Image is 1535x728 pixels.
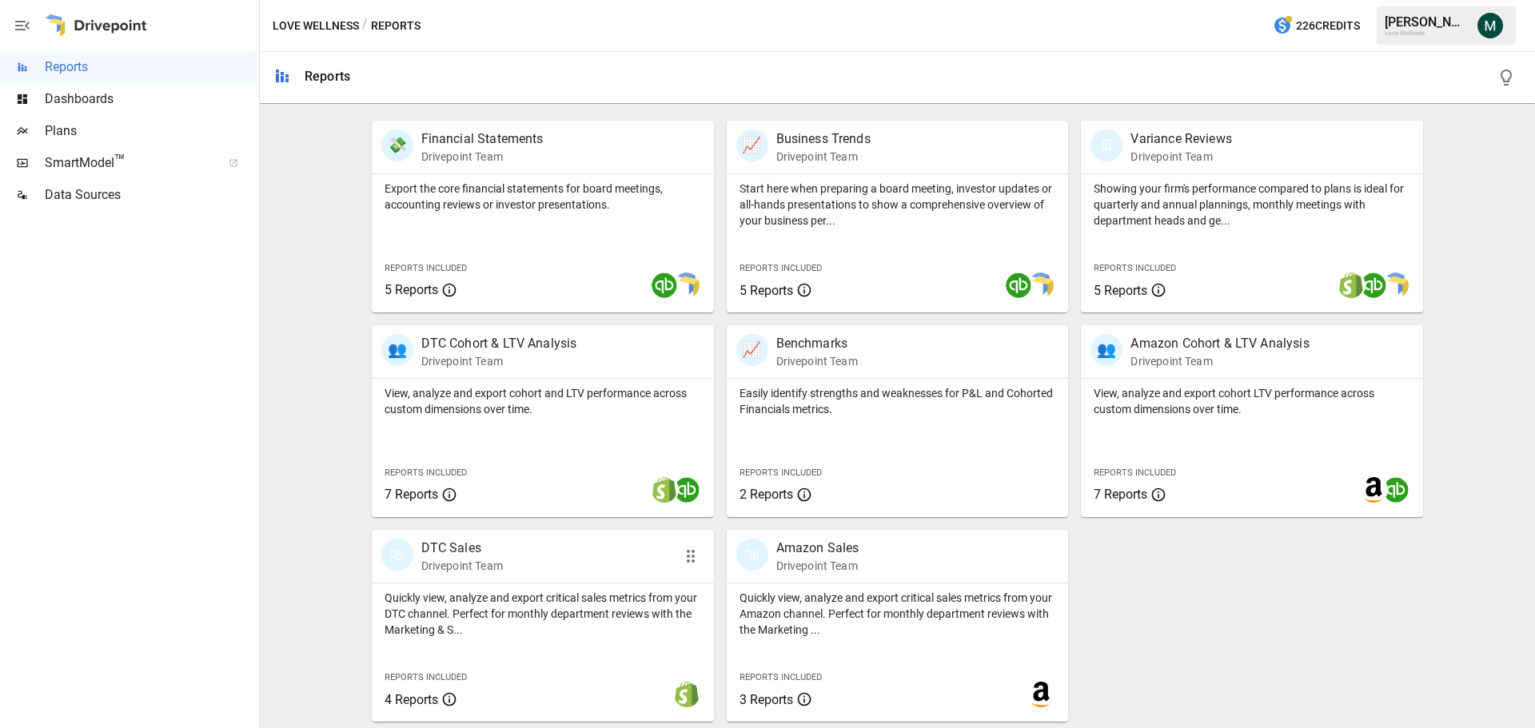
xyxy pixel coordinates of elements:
p: Start here when preparing a board meeting, investor updates or all-hands presentations to show a ... [740,181,1056,229]
p: Drivepoint Team [776,149,871,165]
div: 🛍 [736,539,768,571]
img: quickbooks [1383,477,1409,503]
p: Business Trends [776,129,871,149]
img: amazon [1028,682,1054,707]
span: Reports Included [385,467,467,478]
img: Michael Cormack [1477,13,1503,38]
span: Reports Included [385,672,467,682]
div: 👥 [381,334,413,366]
p: DTC Cohort & LTV Analysis [421,334,577,353]
p: Quickly view, analyze and export critical sales metrics from your DTC channel. Perfect for monthl... [385,590,701,638]
img: quickbooks [1006,273,1031,298]
img: quickbooks [652,273,677,298]
p: Benchmarks [776,334,858,353]
p: Drivepoint Team [1130,149,1231,165]
div: 🛍 [381,539,413,571]
span: 5 Reports [385,282,438,297]
img: smart model [1028,273,1054,298]
p: Amazon Sales [776,539,859,558]
button: 226Credits [1266,11,1366,41]
p: Quickly view, analyze and export critical sales metrics from your Amazon channel. Perfect for mon... [740,590,1056,638]
span: 5 Reports [740,283,793,298]
span: Reports Included [385,263,467,273]
div: 💸 [381,129,413,161]
span: 4 Reports [385,692,438,707]
span: 226 Credits [1296,16,1360,36]
img: shopify [652,477,677,503]
img: shopify [674,682,700,707]
div: 📈 [736,129,768,161]
img: shopify [1338,273,1364,298]
p: Variance Reviews [1130,129,1231,149]
p: Easily identify strengths and weaknesses for P&L and Cohorted Financials metrics. [740,385,1056,417]
img: amazon [1361,477,1386,503]
p: Drivepoint Team [776,558,859,574]
p: Showing your firm's performance compared to plans is ideal for quarterly and annual plannings, mo... [1094,181,1410,229]
p: View, analyze and export cohort and LTV performance across custom dimensions over time. [385,385,701,417]
div: 🗓 [1090,129,1122,161]
span: Reports Included [740,467,822,478]
p: Drivepoint Team [421,149,544,165]
span: Reports Included [1094,467,1176,478]
span: 5 Reports [1094,283,1147,298]
div: [PERSON_NAME] [1385,14,1468,30]
span: Data Sources [45,185,256,205]
div: 👥 [1090,334,1122,366]
div: Reports [305,69,350,84]
span: ™ [114,151,126,171]
span: Dashboards [45,90,256,109]
p: DTC Sales [421,539,503,558]
img: quickbooks [1361,273,1386,298]
span: Reports Included [740,263,822,273]
p: Drivepoint Team [776,353,858,369]
span: Reports Included [1094,263,1176,273]
span: Reports Included [740,672,822,682]
p: Drivepoint Team [421,353,577,369]
span: SmartModel [45,153,211,173]
span: Reports [45,58,256,77]
p: Drivepoint Team [1130,353,1309,369]
span: 7 Reports [385,487,438,502]
span: 3 Reports [740,692,793,707]
div: Love Wellness [1385,30,1468,37]
div: 📈 [736,334,768,366]
img: smart model [1383,273,1409,298]
span: 7 Reports [1094,487,1147,502]
div: / [362,16,368,36]
p: Financial Statements [421,129,544,149]
button: Michael Cormack [1468,3,1513,48]
p: Amazon Cohort & LTV Analysis [1130,334,1309,353]
p: View, analyze and export cohort LTV performance across custom dimensions over time. [1094,385,1410,417]
button: Love Wellness [273,16,359,36]
p: Drivepoint Team [421,558,503,574]
img: quickbooks [674,477,700,503]
img: smart model [674,273,700,298]
p: Export the core financial statements for board meetings, accounting reviews or investor presentat... [385,181,701,213]
span: 2 Reports [740,487,793,502]
span: Plans [45,121,256,141]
